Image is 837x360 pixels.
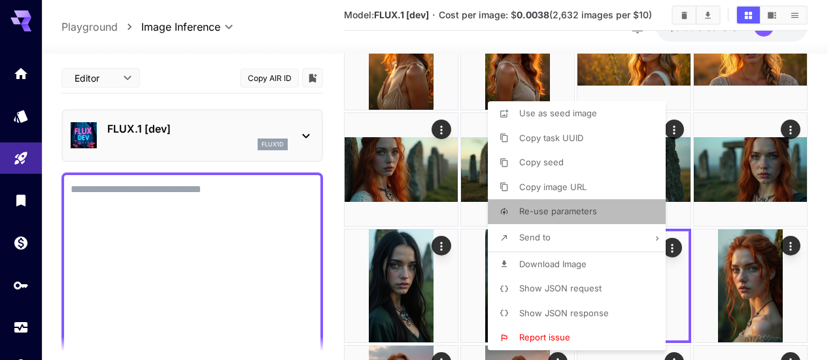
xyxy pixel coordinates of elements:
[519,259,587,269] span: Download Image
[519,157,564,167] span: Copy seed
[519,283,602,293] span: Show JSON request
[519,232,551,242] span: Send to
[519,108,597,118] span: Use as seed image
[519,332,570,342] span: Report issue
[519,206,597,216] span: Re-use parameters
[519,133,583,143] span: Copy task UUID
[519,182,587,192] span: Copy image URL
[519,308,609,318] span: Show JSON response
